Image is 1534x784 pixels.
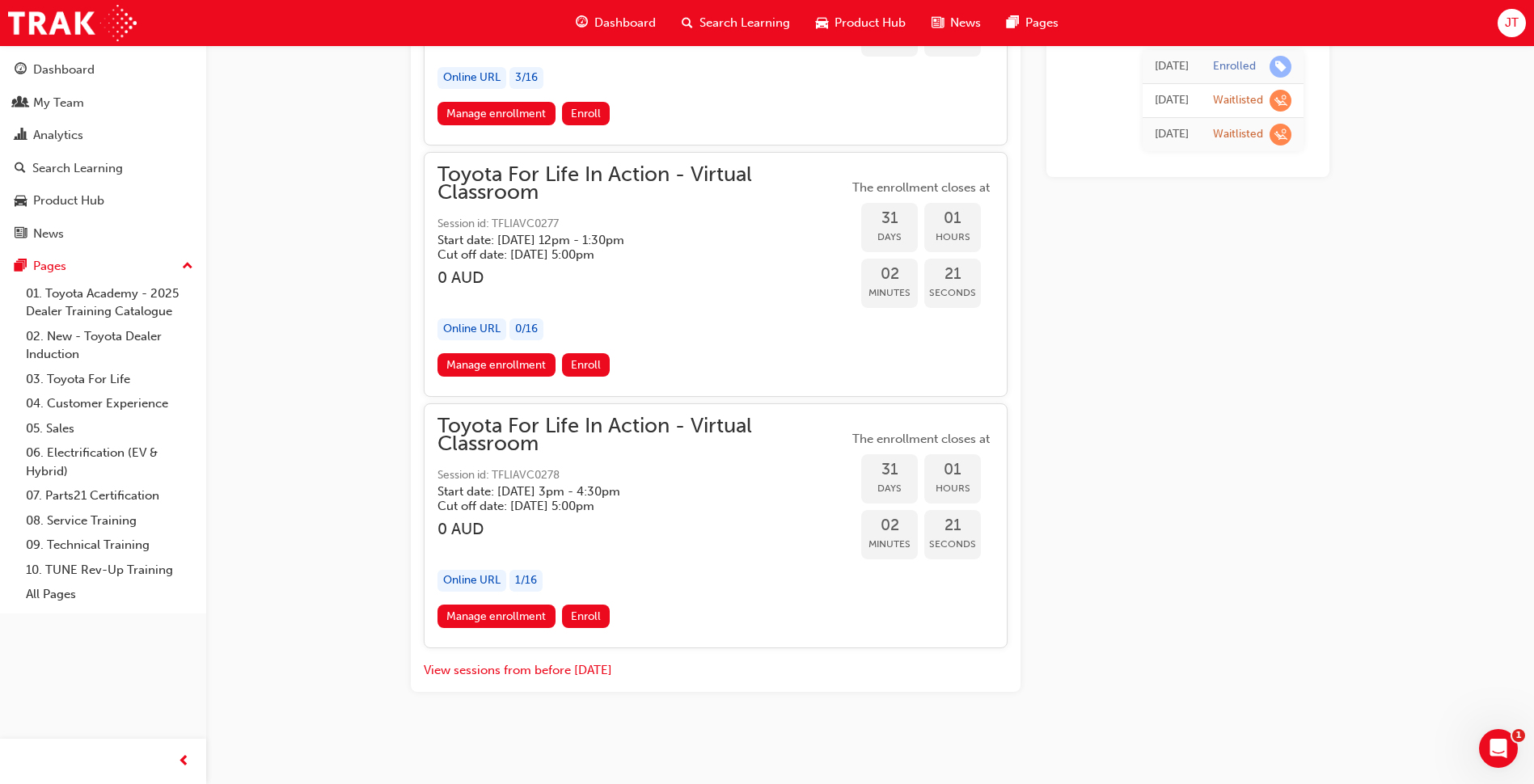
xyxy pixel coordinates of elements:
[861,284,918,302] span: Minutes
[19,324,200,367] a: 02. New - Toyota Dealer Induction
[562,605,611,628] button: Enroll
[437,353,556,377] a: Manage enrollment
[1270,56,1291,78] span: learningRecordVerb_ENROLL-icon
[19,281,200,324] a: 01. Toyota Academy - 2025 Dealer Training Catalogue
[861,265,918,284] span: 02
[19,440,200,483] a: 06. Electrification (EV & Hybrid)
[924,228,981,247] span: Hours
[19,582,200,607] a: All Pages
[509,318,543,340] div: 0 / 16
[803,6,919,40] a: car-iconProduct Hub
[19,416,200,441] a: 05. Sales
[1270,124,1291,145] span: learningRecordVerb_WAITLIST-icon
[848,179,994,197] span: The enrollment closes at
[437,484,822,499] h5: Start date: [DATE] 3pm - 4:30pm
[33,192,104,210] div: Product Hub
[6,154,200,183] a: Search Learning
[861,535,918,554] span: Minutes
[15,227,27,242] span: news-icon
[509,570,543,592] div: 1 / 16
[1498,9,1526,37] button: JT
[994,6,1071,40] a: pages-iconPages
[15,96,27,111] span: people-icon
[669,6,803,40] a: search-iconSearch Learning
[1512,729,1525,742] span: 1
[1213,93,1263,108] div: Waitlisted
[924,461,981,479] span: 01
[15,63,27,78] span: guage-icon
[924,479,981,498] span: Hours
[19,508,200,533] a: 08. Service Training
[6,251,200,281] button: Pages
[594,14,656,32] span: Dashboard
[6,52,200,251] button: DashboardMy TeamAnalyticsSearch LearningProduct HubNews
[1025,14,1059,32] span: Pages
[924,535,981,554] span: Seconds
[861,479,918,498] span: Days
[1213,59,1256,74] div: Enrolled
[178,752,190,772] span: prev-icon
[33,126,83,145] div: Analytics
[437,166,994,383] button: Toyota For Life In Action - Virtual ClassroomSession id: TFLIAVC0277Start date: [DATE] 12pm - 1:3...
[33,225,64,243] div: News
[924,265,981,284] span: 21
[699,14,790,32] span: Search Learning
[437,318,506,340] div: Online URL
[19,391,200,416] a: 04. Customer Experience
[15,162,26,176] span: search-icon
[437,499,822,513] h5: Cut off date: [DATE] 5:00pm
[682,13,693,33] span: search-icon
[562,102,611,125] button: Enroll
[437,67,506,89] div: Online URL
[19,558,200,583] a: 10. TUNE Rev-Up Training
[19,533,200,558] a: 09. Technical Training
[1155,125,1189,144] div: Thu Sep 11 2025 08:39:50 GMT+1000 (Australian Eastern Standard Time)
[919,6,994,40] a: news-iconNews
[33,94,84,112] div: My Team
[437,605,556,628] a: Manage enrollment
[6,120,200,150] a: Analytics
[33,61,95,79] div: Dashboard
[924,284,981,302] span: Seconds
[509,67,543,89] div: 3 / 16
[437,268,848,287] h3: 0 AUD
[571,358,601,372] span: Enroll
[33,257,66,276] div: Pages
[437,520,848,538] h3: 0 AUD
[835,14,906,32] span: Product Hub
[562,353,611,377] button: Enroll
[576,13,588,33] span: guage-icon
[15,194,27,209] span: car-icon
[861,228,918,247] span: Days
[1155,57,1189,76] div: Mon Sep 15 2025 14:15:34 GMT+1000 (Australian Eastern Standard Time)
[6,186,200,216] a: Product Hub
[861,209,918,228] span: 31
[571,107,601,120] span: Enroll
[6,219,200,249] a: News
[15,259,27,274] span: pages-icon
[182,256,193,277] span: up-icon
[437,233,822,247] h5: Start date: [DATE] 12pm - 1:30pm
[437,166,848,202] span: Toyota For Life In Action - Virtual Classroom
[32,159,123,178] div: Search Learning
[6,55,200,85] a: Dashboard
[924,516,981,535] span: 21
[1213,127,1263,142] div: Waitlisted
[437,417,848,453] span: Toyota For Life In Action - Virtual Classroom
[437,102,556,125] a: Manage enrollment
[437,570,506,592] div: Online URL
[848,430,994,449] span: The enrollment closes at
[437,215,848,234] span: Session id: TFLIAVC0277
[563,6,669,40] a: guage-iconDashboard
[15,129,27,143] span: chart-icon
[437,247,822,262] h5: Cut off date: [DATE] 5:00pm
[19,483,200,508] a: 07. Parts21 Certification
[437,417,994,634] button: Toyota For Life In Action - Virtual ClassroomSession id: TFLIAVC0278Start date: [DATE] 3pm - 4:30...
[950,14,981,32] span: News
[8,5,137,41] img: Trak
[19,367,200,392] a: 03. Toyota For Life
[571,609,601,623] span: Enroll
[861,516,918,535] span: 02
